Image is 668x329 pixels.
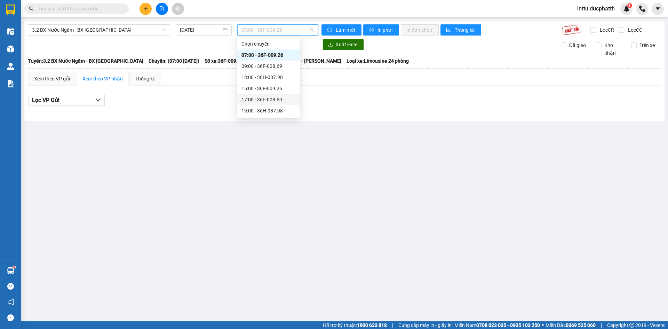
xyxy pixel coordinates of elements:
span: printer [369,28,375,33]
span: Làm mới [336,26,356,34]
div: Xem theo VP gửi [34,75,70,83]
img: phone-icon [639,6,645,12]
span: sync [327,28,333,33]
button: syncLàm mới [321,24,361,36]
span: Kho nhận [602,41,626,57]
button: Lọc VP Gửi [28,95,105,106]
span: | [601,321,602,329]
span: aim [175,6,180,11]
div: Thống kê [135,75,155,83]
div: Xem theo VP nhận [82,75,123,83]
span: Miền Bắc [546,321,596,329]
span: 3.2 BX Nước Ngầm - BX Hoằng Hóa [32,25,166,35]
button: downloadXuất Excel [323,39,364,50]
strong: 0369 525 060 [566,322,596,328]
div: 13:00 - 36H-087.98 [241,73,296,81]
span: Hỗ trợ kỹ thuật: [323,321,387,329]
span: search [29,6,34,11]
button: file-add [156,3,168,15]
span: ⚪️ [542,324,544,327]
button: printerIn phơi [363,24,399,36]
span: notification [7,299,14,305]
span: Chuyến: (07:00 [DATE]) [149,57,199,65]
sup: 1 [13,266,15,268]
div: 19:00 - 36H-087.98 [241,107,296,115]
div: Chọn chuyến [241,40,296,48]
img: warehouse-icon [7,28,14,35]
span: Lọc CC [625,26,643,34]
span: Trên xe [637,41,658,49]
span: Thống kê [455,26,476,34]
img: logo-vxr [6,5,15,15]
img: icon-new-feature [623,6,630,12]
img: warehouse-icon [7,45,14,53]
span: Lọc VP Gửi [32,96,59,104]
div: 15:00 - 36F-009.26 [241,85,296,92]
div: 07:00 - 36F-009.26 [241,51,296,59]
b: Tuyến: 3.2 BX Nước Ngầm - BX [GEOGRAPHIC_DATA] [28,58,143,64]
strong: 0708 023 035 - 0935 103 250 [476,322,540,328]
span: | [392,321,393,329]
img: solution-icon [7,80,14,87]
span: down [95,97,101,103]
span: Miền Nam [454,321,540,329]
span: lnttu.ducphatth [572,4,620,13]
span: Lọc CR [597,26,615,34]
button: bar-chartThống kê [440,24,481,36]
button: aim [172,3,184,15]
input: 11/08/2025 [180,26,221,34]
div: 17:00 - 36F-008.69 [241,96,296,103]
span: 07:00 - 36F-009.26 [241,25,314,35]
strong: 1900 633 818 [357,322,387,328]
span: question-circle [7,283,14,290]
span: caret-down [655,6,661,12]
input: Tìm tên, số ĐT hoặc mã đơn [38,5,120,13]
div: 09:00 - 36F-008.69 [241,62,296,70]
span: 1 [628,3,631,8]
img: warehouse-icon [7,267,14,274]
span: file-add [159,6,164,11]
div: Chọn chuyến [237,38,300,49]
span: bar-chart [446,28,452,33]
span: Loại xe: Limousine 24 phòng [347,57,409,65]
span: Đã giao [566,41,589,49]
span: Số xe: 36F-009.26 [205,57,243,65]
button: In đơn chọn [401,24,439,36]
button: caret-down [652,3,664,15]
span: plus [143,6,148,11]
span: copyright [629,323,634,328]
img: 9k= [562,24,582,36]
sup: 1 [627,3,632,8]
span: message [7,314,14,321]
img: warehouse-icon [7,63,14,70]
span: Cung cấp máy in - giấy in: [398,321,453,329]
span: In phơi [377,26,393,34]
button: plus [140,3,152,15]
